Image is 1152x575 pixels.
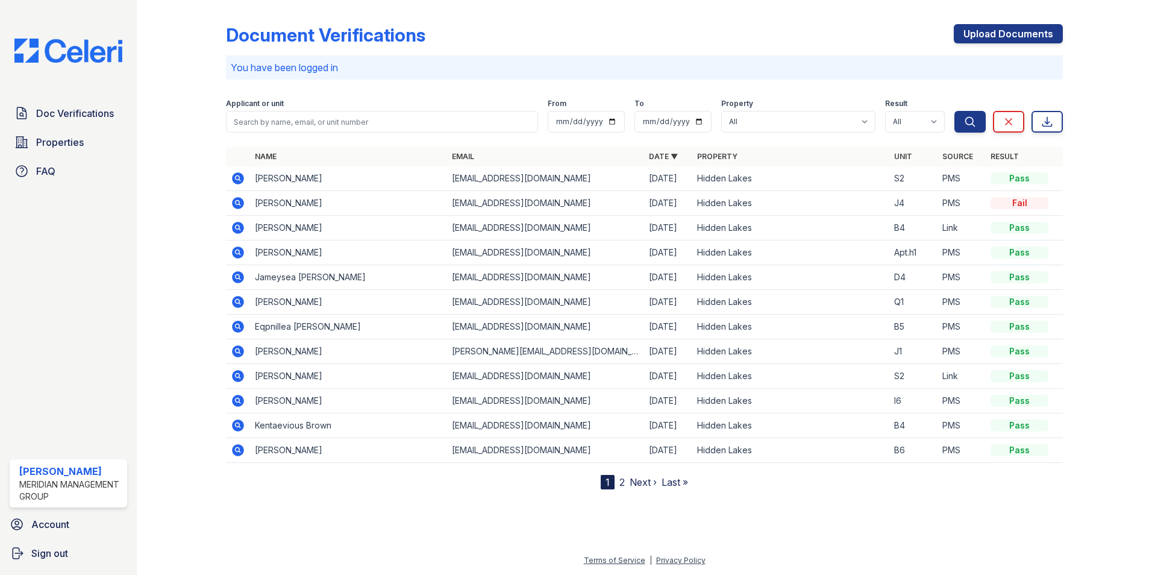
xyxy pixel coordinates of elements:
td: [DATE] [644,389,692,413]
a: Doc Verifications [10,101,127,125]
a: Upload Documents [954,24,1063,43]
td: PMS [938,438,986,463]
div: Pass [991,296,1048,308]
td: Kentaevious Brown [250,413,447,438]
td: B4 [889,413,938,438]
td: I6 [889,389,938,413]
td: [EMAIL_ADDRESS][DOMAIN_NAME] [447,364,644,389]
td: [DATE] [644,166,692,191]
div: Pass [991,395,1048,407]
td: Jameysea [PERSON_NAME] [250,265,447,290]
a: Name [255,152,277,161]
td: [DATE] [644,290,692,315]
td: Link [938,364,986,389]
td: [PERSON_NAME] [250,290,447,315]
td: Apt.h1 [889,240,938,265]
td: Eqpnillea [PERSON_NAME] [250,315,447,339]
div: Pass [991,444,1048,456]
td: J4 [889,191,938,216]
div: Document Verifications [226,24,425,46]
td: PMS [938,315,986,339]
a: Result [991,152,1019,161]
img: CE_Logo_Blue-a8612792a0a2168367f1c8372b55b34899dd931a85d93a1a3d3e32e68fde9ad4.png [5,39,132,63]
td: PMS [938,166,986,191]
td: Hidden Lakes [692,315,889,339]
td: [PERSON_NAME] [250,191,447,216]
td: PMS [938,413,986,438]
a: Sign out [5,541,132,565]
label: Applicant or unit [226,99,284,108]
td: [EMAIL_ADDRESS][DOMAIN_NAME] [447,413,644,438]
div: | [650,556,652,565]
td: B4 [889,216,938,240]
label: From [548,99,566,108]
td: [PERSON_NAME] [250,339,447,364]
td: [DATE] [644,438,692,463]
span: Doc Verifications [36,106,114,121]
td: Hidden Lakes [692,389,889,413]
span: Properties [36,135,84,149]
td: Hidden Lakes [692,166,889,191]
a: Terms of Service [584,556,645,565]
td: Hidden Lakes [692,339,889,364]
input: Search by name, email, or unit number [226,111,538,133]
td: PMS [938,290,986,315]
td: [PERSON_NAME] [250,389,447,413]
td: [PERSON_NAME][EMAIL_ADDRESS][DOMAIN_NAME] [447,339,644,364]
td: Hidden Lakes [692,265,889,290]
p: You have been logged in [231,60,1058,75]
a: Properties [10,130,127,154]
td: B6 [889,438,938,463]
div: Pass [991,345,1048,357]
td: [EMAIL_ADDRESS][DOMAIN_NAME] [447,265,644,290]
td: [EMAIL_ADDRESS][DOMAIN_NAME] [447,315,644,339]
td: [PERSON_NAME] [250,240,447,265]
div: Pass [991,172,1048,184]
td: Hidden Lakes [692,290,889,315]
td: [DATE] [644,265,692,290]
a: Last » [662,476,688,488]
a: Date ▼ [649,152,678,161]
a: Account [5,512,132,536]
td: [DATE] [644,315,692,339]
td: [PERSON_NAME] [250,166,447,191]
a: Privacy Policy [656,556,706,565]
td: [DATE] [644,216,692,240]
label: Property [721,99,753,108]
div: Pass [991,247,1048,259]
td: PMS [938,191,986,216]
a: Property [697,152,737,161]
div: Pass [991,271,1048,283]
td: J1 [889,339,938,364]
td: [PERSON_NAME] [250,216,447,240]
td: [PERSON_NAME] [250,438,447,463]
span: FAQ [36,164,55,178]
td: [DATE] [644,240,692,265]
td: Hidden Lakes [692,240,889,265]
a: 2 [619,476,625,488]
td: Link [938,216,986,240]
td: S2 [889,364,938,389]
td: Hidden Lakes [692,413,889,438]
td: PMS [938,240,986,265]
td: S2 [889,166,938,191]
label: Result [885,99,907,108]
a: Email [452,152,474,161]
td: Hidden Lakes [692,364,889,389]
a: Source [942,152,973,161]
td: PMS [938,339,986,364]
td: [EMAIL_ADDRESS][DOMAIN_NAME] [447,216,644,240]
td: [DATE] [644,364,692,389]
td: PMS [938,389,986,413]
td: [PERSON_NAME] [250,364,447,389]
td: B5 [889,315,938,339]
div: Meridian Management Group [19,479,122,503]
span: Sign out [31,546,68,561]
td: [DATE] [644,339,692,364]
label: To [634,99,644,108]
td: [EMAIL_ADDRESS][DOMAIN_NAME] [447,191,644,216]
div: Fail [991,197,1048,209]
div: Pass [991,370,1048,382]
td: [EMAIL_ADDRESS][DOMAIN_NAME] [447,438,644,463]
